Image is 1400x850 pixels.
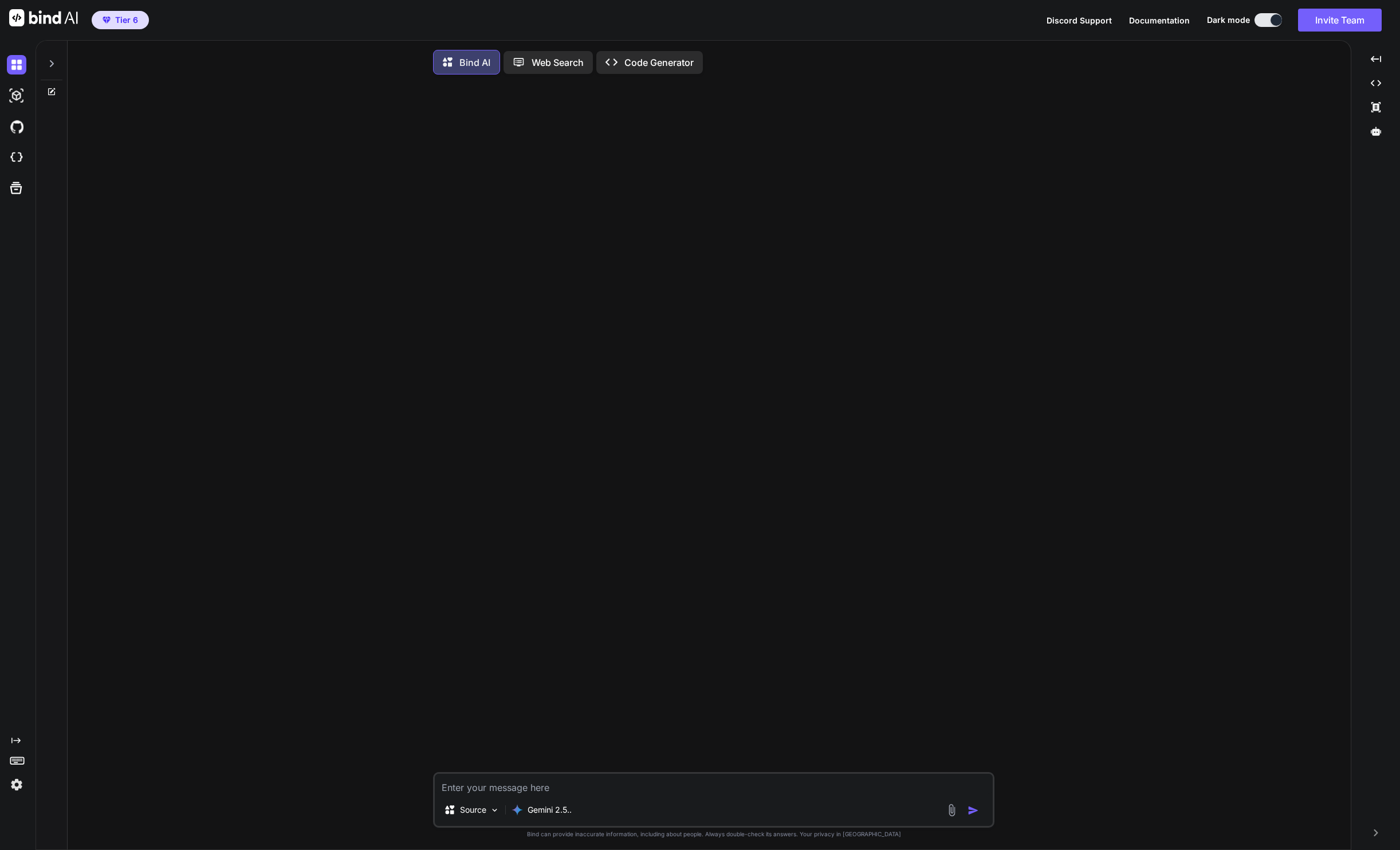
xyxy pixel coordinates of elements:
p: Bind can provide inaccurate information, including about people. Always double-check its answers.... [433,830,994,839]
p: Code Generator [624,56,694,69]
p: Web Search [532,56,584,69]
img: attachment [945,804,958,817]
button: Discord Support [1047,14,1112,26]
span: Discord Support [1047,15,1112,25]
p: Bind AI [459,56,490,69]
img: darkChat [7,55,26,75]
img: Pick Models [490,805,500,815]
img: githubDark [7,117,26,136]
p: Source [460,804,486,816]
img: settings [7,775,26,794]
span: Tier 6 [115,14,138,26]
p: Gemini 2.5.. [528,804,572,816]
span: Documentation [1129,15,1190,25]
button: Invite Team [1298,9,1382,32]
button: premiumTier 6 [92,11,149,29]
img: Bind AI [9,9,78,26]
img: icon [968,805,979,816]
img: premium [103,17,111,23]
img: cloudideIcon [7,148,26,167]
span: Dark mode [1207,14,1250,26]
button: Documentation [1129,14,1190,26]
img: darkAi-studio [7,86,26,105]
img: Gemini 2.5 Pro [512,804,523,816]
